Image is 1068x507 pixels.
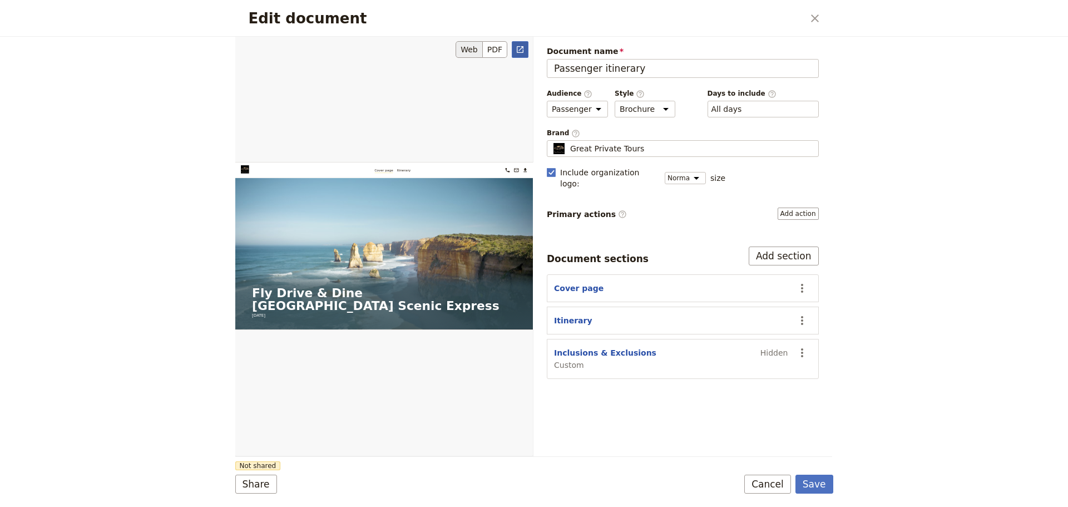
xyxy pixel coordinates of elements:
[710,173,725,184] span: size
[615,101,675,117] select: Style​
[793,343,812,362] button: Actions
[13,7,111,26] img: Great Private Tours logo
[711,104,742,115] button: Days to include​Clear input
[249,10,803,27] h2: Edit document
[547,46,819,57] span: Document name
[547,209,627,220] span: Primary actions
[456,41,483,58] button: Web
[618,210,627,219] span: ​
[554,360,656,371] span: Custom
[636,90,645,97] span: ​
[778,208,819,220] button: Primary actions​
[547,101,608,117] select: Audience​
[333,11,378,26] a: Cover page
[560,167,658,189] span: Include organization logo :
[483,41,507,58] button: PDF
[584,90,592,97] span: ​
[793,311,812,330] button: Actions
[795,475,833,494] button: Save
[571,129,580,137] span: ​
[40,296,672,358] h1: Fly Drive & Dine [GEOGRAPHIC_DATA] Scenic Express
[235,475,277,494] button: Share
[547,129,819,138] span: Brand
[552,143,566,154] img: Profile
[235,461,281,470] span: Not shared
[665,172,706,184] select: size
[554,315,592,326] button: Itinerary
[547,59,819,78] input: Document name
[512,41,528,58] a: Open full preview
[793,279,812,298] button: Actions
[744,475,791,494] button: Cancel
[768,90,777,97] span: ​
[570,143,644,154] span: Great Private Tours
[805,9,824,28] button: Close dialog
[554,347,656,358] button: Inclusions & Exclusions
[708,89,819,99] span: Days to include
[684,9,703,28] button: Download pdf
[554,283,604,294] button: Cover page
[642,9,661,28] a: +61 430 279 438
[547,89,608,99] span: Audience
[547,252,649,265] div: Document sections
[615,89,675,99] span: Style
[663,9,682,28] a: bookings@greatprivatetours.com.au
[387,11,419,26] a: Itinerary
[760,347,788,358] span: Hidden
[749,247,819,265] button: Add section
[40,358,72,372] span: [DATE]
